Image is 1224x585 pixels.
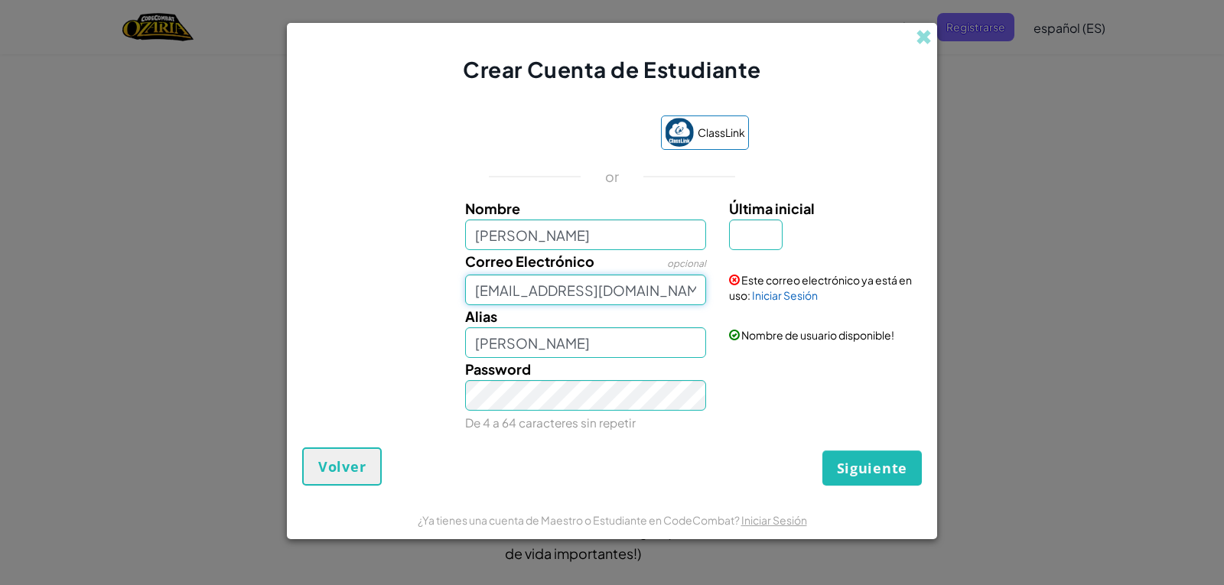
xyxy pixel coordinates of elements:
[463,56,761,83] span: Crear Cuenta de Estudiante
[837,459,907,477] span: Siguiente
[752,288,818,302] a: Iniciar Sesión
[605,167,620,186] p: or
[465,307,497,325] span: Alias
[465,252,594,270] span: Correo Electrónico
[318,457,366,476] span: Volver
[698,122,745,144] span: ClassLink
[729,273,912,302] span: Este correo electrónico ya está en uso:
[418,513,741,527] span: ¿Ya tienes una cuenta de Maestro o Estudiante en CodeCombat?
[465,200,520,217] span: Nombre
[667,258,706,269] span: opcional
[465,415,636,430] small: De 4 a 64 caracteres sin repetir
[302,447,382,486] button: Volver
[467,117,653,151] iframe: Botón Iniciar sesión con Google
[741,513,807,527] a: Iniciar Sesión
[665,118,694,147] img: classlink-logo-small.png
[741,328,894,342] span: Nombre de usuario disponible!
[729,200,815,217] span: Última inicial
[822,450,922,486] button: Siguiente
[465,360,531,378] span: Password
